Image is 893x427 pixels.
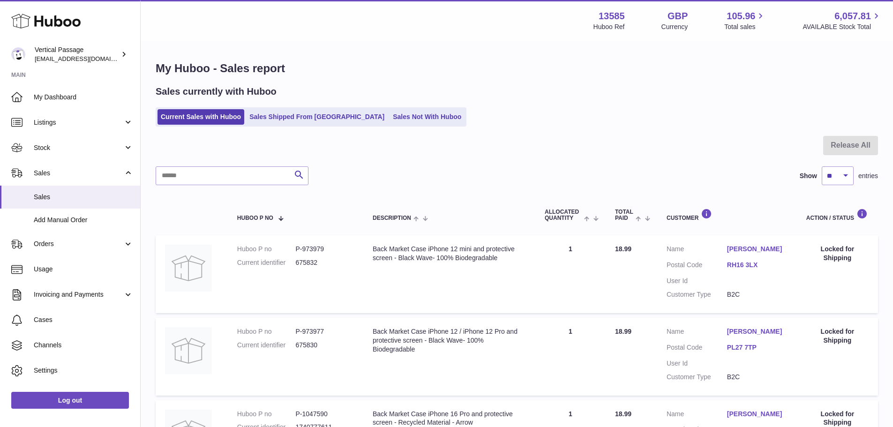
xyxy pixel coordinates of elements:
[724,10,766,31] a: 105.96 Total sales
[599,10,625,22] strong: 13585
[593,22,625,31] div: Huboo Ref
[34,290,123,299] span: Invoicing and Payments
[237,215,273,221] span: Huboo P no
[237,245,296,254] dt: Huboo P no
[34,118,123,127] span: Listings
[727,10,755,22] span: 105.96
[156,61,878,76] h1: My Huboo - Sales report
[246,109,388,125] a: Sales Shipped From [GEOGRAPHIC_DATA]
[806,327,869,345] div: Locked for Shipping
[165,327,212,374] img: no-photo.jpg
[661,22,688,31] div: Currency
[615,410,631,418] span: 18.99
[667,245,727,256] dt: Name
[834,10,871,22] span: 6,057.81
[535,235,606,313] td: 1
[34,265,133,274] span: Usage
[727,410,788,419] a: [PERSON_NAME]
[34,193,133,202] span: Sales
[727,327,788,336] a: [PERSON_NAME]
[34,366,133,375] span: Settings
[858,172,878,180] span: entries
[667,343,727,354] dt: Postal Code
[667,261,727,272] dt: Postal Code
[667,359,727,368] dt: User Id
[11,392,129,409] a: Log out
[800,172,817,180] label: Show
[373,245,526,262] div: Back Market Case iPhone 12 mini and protective screen - Black Wave- 100% Biodegradable
[237,410,296,419] dt: Huboo P no
[727,343,788,352] a: PL27 7TP
[803,22,882,31] span: AVAILABLE Stock Total
[806,245,869,262] div: Locked for Shipping
[373,215,411,221] span: Description
[667,277,727,285] dt: User Id
[803,10,882,31] a: 6,057.81 AVAILABLE Stock Total
[727,261,788,270] a: RH16 3LX
[35,55,138,62] span: [EMAIL_ADDRESS][DOMAIN_NAME]
[667,327,727,338] dt: Name
[667,290,727,299] dt: Customer Type
[237,341,296,350] dt: Current identifier
[535,318,606,396] td: 1
[295,410,354,419] dd: P-1047590
[615,209,633,221] span: Total paid
[156,85,277,98] h2: Sales currently with Huboo
[35,45,119,63] div: Vertical Passage
[237,258,296,267] dt: Current identifier
[545,209,582,221] span: ALLOCATED Quantity
[237,327,296,336] dt: Huboo P no
[615,245,631,253] span: 18.99
[295,245,354,254] dd: P-973979
[615,328,631,335] span: 18.99
[295,341,354,350] dd: 675830
[34,240,123,248] span: Orders
[667,209,788,221] div: Customer
[34,315,133,324] span: Cases
[724,22,766,31] span: Total sales
[668,10,688,22] strong: GBP
[727,290,788,299] dd: B2C
[390,109,465,125] a: Sales Not With Huboo
[295,258,354,267] dd: 675832
[34,93,133,102] span: My Dashboard
[34,341,133,350] span: Channels
[667,373,727,382] dt: Customer Type
[34,216,133,225] span: Add Manual Order
[158,109,244,125] a: Current Sales with Huboo
[373,327,526,354] div: Back Market Case iPhone 12 / iPhone 12 Pro and protective screen - Black Wave- 100% Biodegradable
[727,373,788,382] dd: B2C
[165,245,212,292] img: no-photo.jpg
[34,143,123,152] span: Stock
[806,209,869,221] div: Action / Status
[11,47,25,61] img: internalAdmin-13585@internal.huboo.com
[295,327,354,336] dd: P-973977
[667,410,727,421] dt: Name
[34,169,123,178] span: Sales
[727,245,788,254] a: [PERSON_NAME]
